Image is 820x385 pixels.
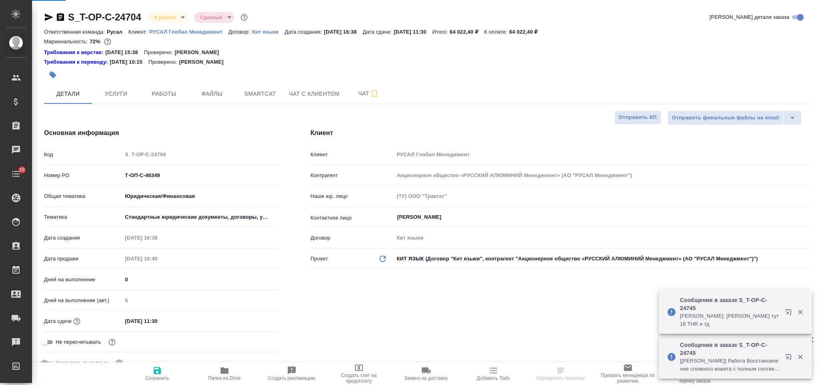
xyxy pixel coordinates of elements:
p: 64 022,40 ₽ [450,29,484,35]
p: 64 022,40 ₽ [509,29,543,35]
p: Итого: [432,29,449,35]
div: split button [668,111,802,125]
span: Чат с клиентом [289,89,340,99]
input: Пустое поле [394,232,811,244]
p: [[PERSON_NAME]] Работа Восстановление сложного макета с полным соответствием оформлению оригинала... [680,357,780,373]
button: Отправить финальные файлы на email [668,111,784,125]
a: 15 [2,164,30,184]
p: Проект [311,255,328,263]
button: Добавить тэг [44,66,62,84]
p: Дата сдачи: [363,29,393,35]
input: Пустое поле [394,149,811,160]
p: Дней на выполнение [44,276,122,284]
button: Если добавить услуги и заполнить их объемом, то дата рассчитается автоматически [72,316,82,327]
input: Пустое поле [122,253,192,264]
span: Папка на Drive [208,375,241,381]
p: Сообщения в заказе S_T-OP-C-24745 [680,341,780,357]
span: Детали [49,89,87,99]
div: Нажми, чтобы открыть папку с инструкцией [44,58,110,66]
span: Заявка на доставку [404,375,447,381]
button: Создать счет на предоплату [325,363,393,385]
span: Добавить Todo [477,375,509,381]
button: В работе [152,14,178,21]
span: Файлы [193,89,231,99]
div: В работе [148,12,188,23]
button: Отправить КП [614,111,661,125]
button: Сохранить [124,363,191,385]
input: ✎ Введи что-нибудь [122,274,278,285]
p: [DATE] 10:15 [110,58,148,66]
button: Скопировать ссылку [56,12,65,22]
button: Добавить Todo [460,363,527,385]
button: Открыть в новой вкладке [780,304,800,323]
div: Юридическая/Финансовая [122,189,278,203]
button: Доп статусы указывают на важность/срочность заказа [239,12,249,22]
span: Учитывать выходные [56,359,108,367]
button: Open [807,216,808,218]
a: РУСАЛ Глобал Менеджмент [149,28,229,35]
span: Создать рекламацию [268,375,315,381]
p: Договор [311,234,394,242]
p: Сообщения в заказе S_T-OP-C-24745 [680,296,780,312]
span: Чат [349,89,388,99]
span: Отправить финальные файлы на email [672,113,779,123]
p: Проверено: [148,58,179,66]
p: 72% [90,38,102,44]
span: [PERSON_NAME] детали заказа [710,13,789,21]
button: Открыть в новой вкладке [780,349,800,368]
h4: Клиент [311,128,811,138]
button: Заявка на доставку [393,363,460,385]
p: РУСАЛ Глобал Менеджмент [149,29,229,35]
button: 14817.20 RUB; [102,36,113,47]
p: Общая тематика [44,192,122,200]
input: Пустое поле [122,232,192,244]
p: К оплате: [484,29,509,35]
span: Услуги [97,89,135,99]
button: Закрыть [792,353,808,361]
span: Работы [145,89,183,99]
button: Выбери, если сб и вс нужно считать рабочими днями для выполнения заказа. [114,358,124,368]
p: Код [44,151,122,159]
p: Кит языки [252,29,285,35]
button: Срочный [198,14,225,21]
div: Нажми, чтобы открыть папку с инструкцией [44,48,105,56]
p: Русал [107,29,128,35]
p: Тематика [44,213,122,221]
h4: Основная информация [44,128,279,138]
button: Создать рекламацию [258,363,325,385]
div: Стандартные юридические документы, договоры, уставы [122,210,278,224]
button: Призвать менеджера по развитию [594,363,662,385]
p: Дата создания [44,234,122,242]
p: Контактное лицо [311,214,394,222]
p: Дата создания: [285,29,324,35]
input: Пустое поле [394,169,811,181]
p: [DATE] 16:38 [324,29,363,35]
input: ✎ Введи что-нибудь [122,169,278,181]
input: ✎ Введи что-нибудь [122,315,192,327]
div: В работе [194,12,234,23]
button: Закрыть [792,308,808,316]
p: Маржинальность: [44,38,90,44]
span: Призвать менеджера по развитию [599,373,657,384]
button: Папка на Drive [191,363,258,385]
button: Включи, если не хочешь, чтобы указанная дата сдачи изменилась после переставления заказа в 'Подтв... [107,337,117,347]
input: Пустое поле [394,190,811,202]
p: Клиент: [128,29,149,35]
span: Сохранить [145,375,169,381]
input: Пустое поле [122,149,278,160]
p: Дата сдачи [44,317,72,325]
p: [DATE] 15:38 [105,48,144,56]
span: Smartcat [241,89,279,99]
p: Ответственная команда: [44,29,107,35]
a: S_T-OP-C-24704 [68,12,141,22]
p: [DATE] 11:30 [394,29,433,35]
span: Определить тематику [536,375,585,381]
span: Создать счет на предоплату [330,373,388,384]
a: Требования к переводу: [44,58,110,66]
div: КИТ ЯЗЫК (Договор "Кит языки", контрагент "Акционерное общество «РУССКИЙ АЛЮМИНИЙ Менеджмент» (АО... [394,252,811,266]
p: Наше юр. лицо [311,192,394,200]
p: Номер PO [44,171,122,179]
span: Не пересчитывать [56,338,101,346]
p: [PERSON_NAME] [179,58,229,66]
button: Скопировать ссылку для ЯМессенджера [44,12,54,22]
